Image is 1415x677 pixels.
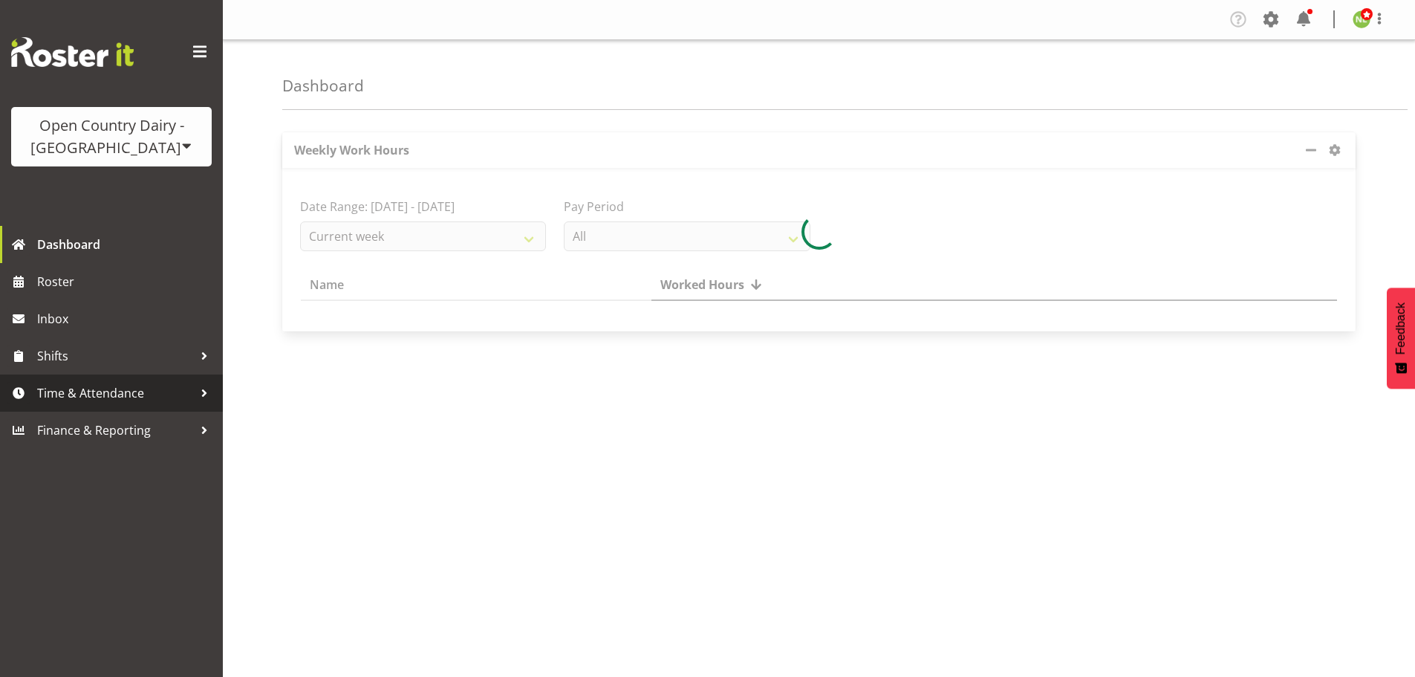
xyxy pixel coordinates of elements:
span: Shifts [37,345,193,367]
span: Finance & Reporting [37,419,193,441]
img: Rosterit website logo [11,37,134,67]
span: Feedback [1394,302,1408,354]
span: Dashboard [37,233,215,256]
span: Roster [37,271,215,293]
div: Open Country Dairy - [GEOGRAPHIC_DATA] [26,114,197,159]
h4: Dashboard [282,77,364,94]
span: Time & Attendance [37,382,193,404]
button: Feedback - Show survey [1387,288,1415,389]
img: nicole-lloyd7454.jpg [1353,10,1370,28]
span: Inbox [37,308,215,330]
